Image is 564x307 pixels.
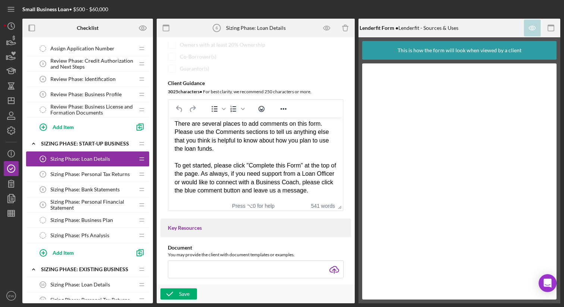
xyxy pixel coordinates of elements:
button: Save [160,288,197,300]
div: Press ⌥0 for help [226,203,281,209]
button: EW [4,288,19,303]
tspan: 7 [42,172,44,176]
tspan: 10 [41,283,45,286]
div: Guarantor(s) [180,66,209,72]
button: Add Item [34,119,131,134]
button: Add Item [34,245,131,260]
tspan: 4 [42,77,44,81]
div: You may provide the client with document templates or examples. [168,251,344,259]
tspan: 11 [41,298,45,302]
div: SIZING PHASE: EXISTING BUSINESS [41,266,134,272]
iframe: Rich Text Area [169,118,343,201]
button: Undo [173,104,186,114]
span: Review Phase: Business License and Formation Documents [50,104,134,116]
span: Sizing Phase: Business Plan [50,217,113,223]
b: 3025 character s • [168,89,202,94]
tspan: 6 [215,26,217,30]
span: Assign Application Number [50,46,115,51]
span: Review Phase: Identification [50,76,116,82]
div: Lenderfit - Sources & Uses [360,25,458,31]
text: EW [8,294,14,298]
div: • $500 - $60,000 [22,6,108,12]
span: Sizing Phase: Bank Statements [50,187,120,192]
span: Review Phase: Business Profile [50,91,122,97]
div: Key Resources [168,225,344,231]
div: Co-Borrower(s) [180,54,216,60]
div: Add Item [53,245,74,260]
div: Press the Up and Down arrow keys to resize the editor. [335,201,343,210]
button: 541 words [311,203,335,209]
tspan: 9 [42,203,44,207]
div: Sizing Phase: Loan Details [226,25,286,31]
button: Emojis [255,104,268,114]
div: Sizing Phase: Start-Up Business [41,141,134,147]
span: Review Phase: Credit Authorization and Next Steps [50,58,134,70]
div: Numbered list [227,104,246,114]
span: Sizing Phase: Loan Details [50,156,110,162]
tspan: 5 [42,93,44,96]
div: Bullet list [208,104,227,114]
tspan: 8 [42,188,44,191]
div: For best clarity, we recommend 250 characters or more. [168,88,344,95]
iframe: Lenderfit form [370,71,550,292]
tspan: 3 [42,62,44,66]
div: Document [168,245,344,251]
div: Owners with at least 20% Ownership [180,42,265,48]
div: Client Guidance [168,80,344,86]
div: This is how the form will look when viewed by a client [398,41,521,60]
b: Lenderfit Form • [360,25,398,31]
span: Sizing Phase: Personal Tax Returns [50,297,130,303]
b: Small Business Loan [22,6,69,12]
button: Redo [186,104,199,114]
span: Sizing Phase: Pfs Analysis [50,232,109,238]
span: Sizing Phase: Personal Tax Returns [50,171,130,177]
div: Open Intercom Messenger [539,274,557,292]
div: Add Item [53,120,74,134]
tspan: 6 [42,157,44,161]
button: Reveal or hide additional toolbar items [277,104,290,114]
b: Checklist [77,25,98,31]
span: Sizing Phase: Loan Details [50,282,110,288]
div: Save [179,288,189,300]
span: Sizing Phase: Personal Financial Statement [50,199,134,211]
